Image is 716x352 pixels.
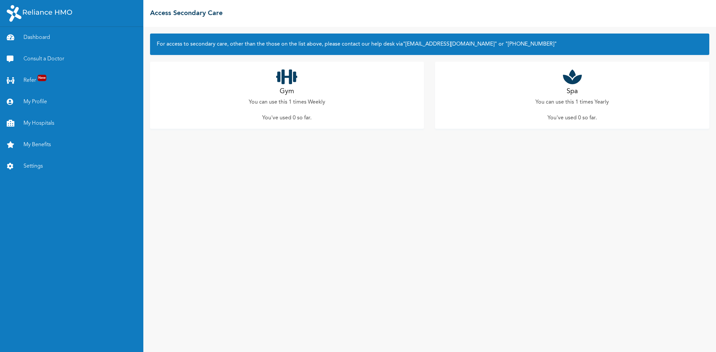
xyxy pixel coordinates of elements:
h2: Access Secondary Care [150,8,223,18]
h2: For access to secondary care, other than the those on the list above, please contact our help des... [157,40,703,48]
h2: Gym [280,86,294,97]
img: RelianceHMO's Logo [7,5,72,22]
p: You can use this 1 times Weekly [249,98,325,106]
p: You can use this 1 times Yearly [535,98,609,106]
p: You've used 0 so far . [547,114,597,122]
a: "[EMAIL_ADDRESS][DOMAIN_NAME]" [403,42,497,47]
p: You've used 0 so far . [262,114,312,122]
span: New [38,75,46,81]
h2: Spa [567,86,578,97]
a: "[PHONE_NUMBER]" [504,42,557,47]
